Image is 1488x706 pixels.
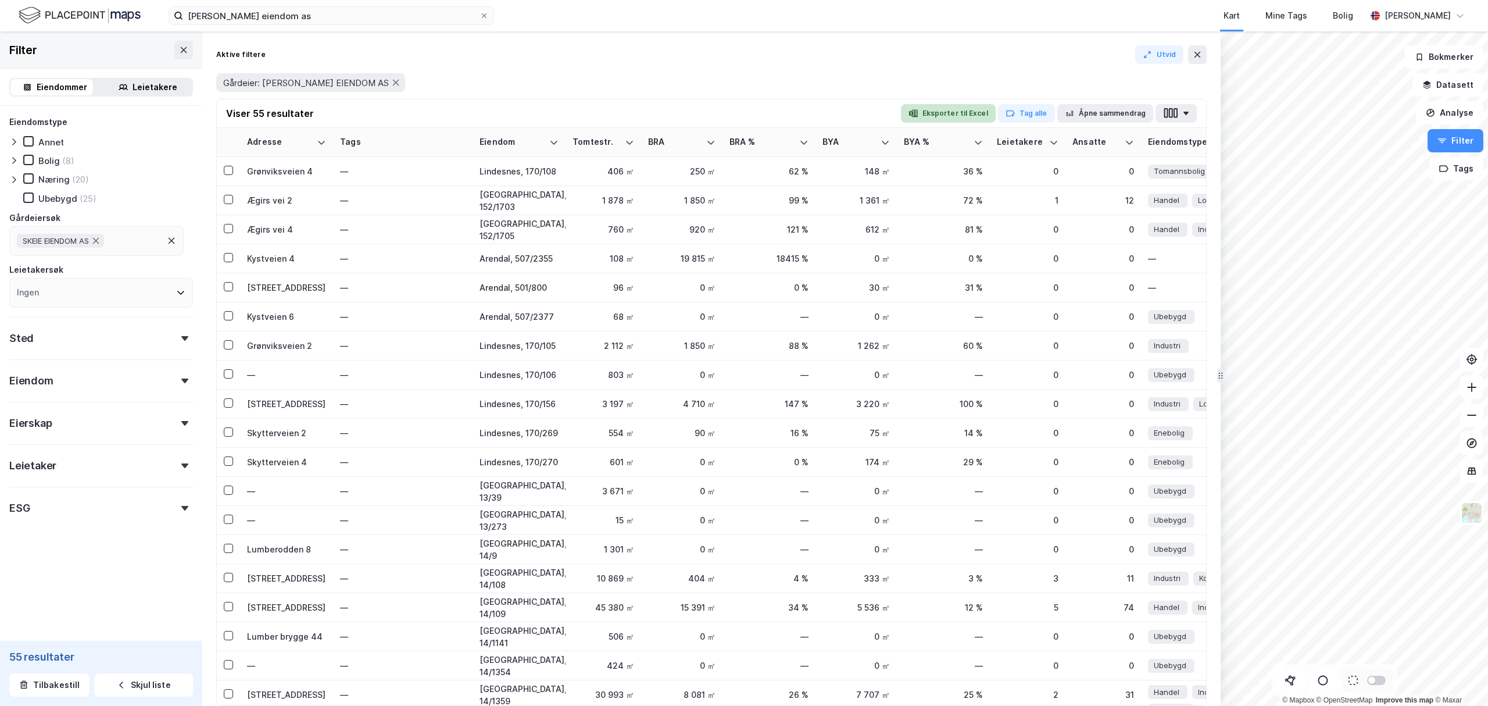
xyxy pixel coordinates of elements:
[1412,73,1483,97] button: Datasett
[340,686,466,704] div: —
[1135,45,1184,64] button: Utvid
[648,311,716,323] div: 0 ㎡
[573,601,634,614] div: 45 380 ㎡
[1148,249,1274,268] div: —
[247,252,326,265] div: Kystveien 4
[247,630,326,643] div: Lumber brygge 44
[340,627,466,646] div: —
[1461,502,1483,524] img: Z
[9,501,30,515] div: ESG
[247,165,326,177] div: Grønviksveien 4
[648,601,716,614] div: 15 391 ㎡
[1072,398,1134,410] div: 0
[998,104,1055,123] button: Tag alle
[822,456,890,468] div: 174 ㎡
[340,191,466,210] div: —
[904,165,983,177] div: 36 %
[729,369,809,381] div: —
[1072,659,1134,672] div: 0
[822,543,890,555] div: 0 ㎡
[904,137,969,148] div: BYA %
[648,369,716,381] div: 0 ㎡
[1154,223,1179,236] span: Handel
[822,659,890,672] div: 0 ㎡
[38,174,70,185] div: Næring
[37,80,87,94] div: Eiendommer
[648,137,702,148] div: BRA
[340,366,466,384] div: —
[997,514,1058,526] div: 0
[1429,157,1483,180] button: Tags
[1154,601,1179,614] span: Handel
[997,165,1058,177] div: 0
[1072,165,1134,177] div: 0
[480,340,559,352] div: Lindesnes, 170/105
[1405,45,1483,69] button: Bokmerker
[1072,601,1134,614] div: 74
[573,659,634,672] div: 424 ㎡
[573,340,634,352] div: 2 112 ㎡
[9,263,63,277] div: Leietakersøk
[997,427,1058,439] div: 0
[1154,194,1179,206] span: Handel
[904,514,983,526] div: —
[9,459,56,473] div: Leietaker
[480,137,545,148] div: Eiendom
[19,5,141,26] img: logo.f888ab2527a4732fd821a326f86c7f29.svg
[247,340,326,352] div: Grønviksveien 2
[340,540,466,559] div: —
[573,194,634,206] div: 1 878 ㎡
[1154,427,1185,439] span: Enebolig
[340,511,466,530] div: —
[822,427,890,439] div: 75 ㎡
[247,572,326,584] div: [STREET_ADDRESS]
[1072,630,1134,643] div: 0
[822,137,876,148] div: BYA
[648,252,716,265] div: 19 815 ㎡
[1072,137,1120,148] div: Ansatte
[822,223,890,236] div: 612 ㎡
[72,174,89,185] div: (20)
[822,194,890,206] div: 1 361 ㎡
[480,537,559,562] div: [GEOGRAPHIC_DATA], 14/9
[38,137,64,148] div: Annet
[904,194,983,206] div: 72 %
[1376,696,1433,704] a: Improve this map
[9,115,67,129] div: Eiendomstype
[340,569,466,588] div: —
[480,165,559,177] div: Lindesnes, 170/108
[340,279,466,297] div: —
[1072,311,1134,323] div: 0
[729,281,809,294] div: 0 %
[729,194,809,206] div: 99 %
[822,165,890,177] div: 148 ㎡
[247,456,326,468] div: Skytterveien 4
[648,398,716,410] div: 4 710 ㎡
[1072,340,1134,352] div: 0
[340,395,466,413] div: —
[1430,650,1488,706] iframe: Chat Widget
[573,543,634,555] div: 1 301 ㎡
[1154,165,1205,177] span: Tomannsbolig
[340,220,466,239] div: —
[573,456,634,468] div: 601 ㎡
[997,689,1058,701] div: 2
[340,162,466,181] div: —
[573,485,634,497] div: 3 671 ㎡
[648,281,716,294] div: 0 ㎡
[729,456,809,468] div: 0 %
[573,514,634,526] div: 15 ㎡
[23,236,89,245] span: SKEIE EIENDOM AS
[38,193,77,204] div: Ubebygd
[1199,398,1231,410] span: Logistikk
[9,650,193,664] div: 55 resultater
[904,427,983,439] div: 14 %
[1282,696,1314,704] a: Mapbox
[1265,9,1307,23] div: Mine Tags
[904,398,983,410] div: 100 %
[1198,686,1225,698] span: Industri
[997,194,1058,206] div: 1
[247,223,326,236] div: Ægirs vei 4
[1198,601,1225,614] span: Industri
[480,654,559,678] div: [GEOGRAPHIC_DATA], 14/1354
